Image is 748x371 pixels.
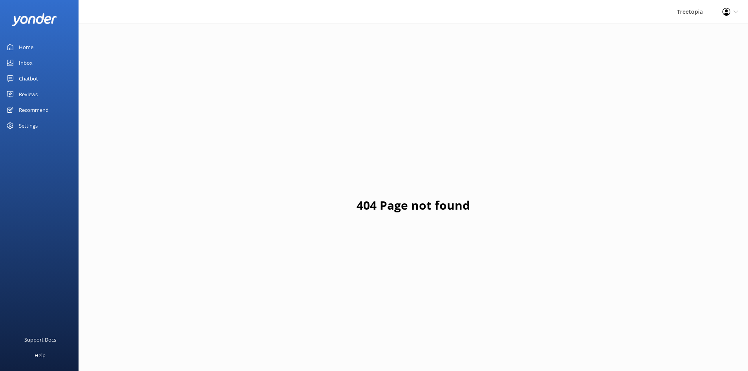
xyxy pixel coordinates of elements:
div: Settings [19,118,38,133]
h1: 404 Page not found [357,196,470,215]
div: Home [19,39,33,55]
div: Recommend [19,102,49,118]
div: Chatbot [19,71,38,86]
div: Help [35,347,46,363]
div: Support Docs [24,332,56,347]
div: Inbox [19,55,33,71]
img: yonder-white-logo.png [12,13,57,26]
div: Reviews [19,86,38,102]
